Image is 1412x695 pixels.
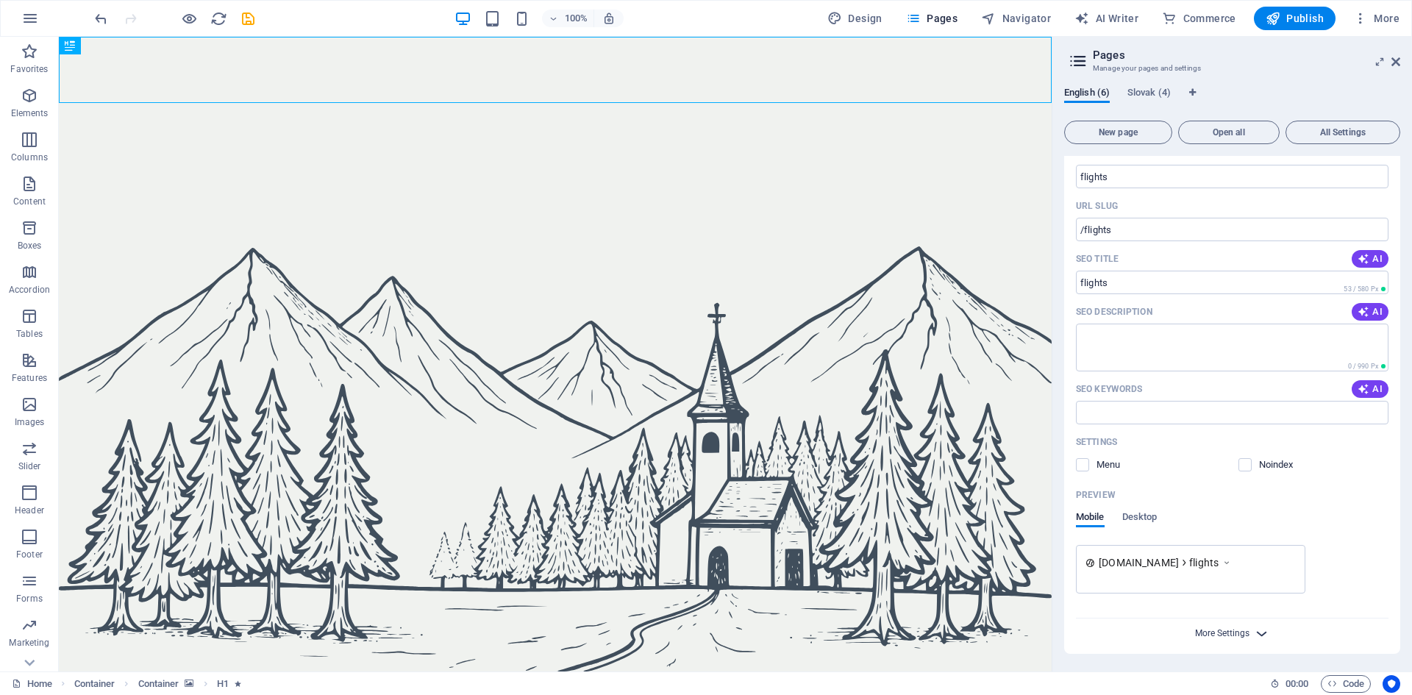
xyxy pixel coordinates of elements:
[1076,271,1388,294] input: The page title in search results and browser tabs
[1345,361,1388,371] span: Calculated pixel length in search results
[1348,363,1378,370] span: 0 / 990 Px
[1383,675,1400,693] button: Usercentrics
[900,7,963,30] button: Pages
[1127,84,1171,104] span: Slovak (4)
[16,593,43,605] p: Forms
[1074,11,1138,26] span: AI Writer
[1064,87,1400,115] div: Language Tabs
[1358,306,1383,318] span: AI
[1076,436,1117,448] p: Settings
[1069,7,1144,30] button: AI Writer
[1076,253,1119,265] label: The page title in search results and browser tabs
[210,10,227,27] i: Reload page
[1341,284,1388,294] span: Calculated pixel length in search results
[1195,628,1249,638] span: More Settings
[15,505,44,516] p: Header
[13,196,46,207] p: Content
[1352,380,1388,398] button: AI
[1076,200,1118,212] p: URL SLUG
[1093,62,1371,75] h3: Manage your pages and settings
[18,460,41,472] p: Slider
[18,240,42,252] p: Boxes
[15,416,45,428] p: Images
[1076,383,1142,395] p: SEO Keywords
[821,7,888,30] div: Design (Ctrl+Alt+Y)
[1064,121,1172,144] button: New page
[1358,253,1383,265] span: AI
[1076,200,1118,212] label: Last part of the URL for this page
[1064,84,1110,104] span: English (6)
[1076,508,1105,529] span: Mobile
[1076,306,1152,318] label: The text in search results and social media
[1071,128,1166,137] span: New page
[9,637,49,649] p: Marketing
[1162,11,1236,26] span: Commerce
[1185,128,1273,137] span: Open all
[1156,7,1242,30] button: Commerce
[1097,458,1144,471] p: Menu
[1076,324,1388,371] textarea: The text in search results and social media
[564,10,588,27] h6: 100%
[981,11,1051,26] span: Navigator
[1353,11,1399,26] span: More
[12,675,52,693] a: Click to cancel selection. Double-click to open Pages
[975,7,1057,30] button: Navigator
[16,328,43,340] p: Tables
[1321,675,1371,693] button: Code
[1093,49,1400,62] h2: Pages
[16,549,43,560] p: Footer
[821,7,888,30] button: Design
[185,680,193,688] i: This element contains a background
[1352,250,1388,268] button: AI
[1189,555,1219,570] span: flights
[12,372,47,384] p: Features
[138,675,179,693] span: Click to select. Double-click to edit
[1099,555,1179,570] span: [DOMAIN_NAME]
[1344,285,1378,293] span: 53 / 580 Px
[9,284,50,296] p: Accordion
[1292,128,1394,137] span: All Settings
[210,10,227,27] button: reload
[1076,489,1116,501] p: Preview of your page in search results
[74,675,115,693] span: Click to select. Double-click to edit
[1286,121,1400,144] button: All Settings
[235,680,241,688] i: Element contains an animation
[1286,675,1308,693] span: 00 00
[1254,7,1336,30] button: Publish
[217,675,229,693] span: Click to select. Double-click to edit
[1327,675,1364,693] span: Code
[92,10,110,27] button: undo
[1076,511,1157,539] div: Preview
[1178,121,1280,144] button: Open all
[11,107,49,119] p: Elements
[1347,7,1405,30] button: More
[239,10,257,27] button: save
[1358,383,1383,395] span: AI
[1224,624,1241,642] button: More Settings
[542,10,594,27] button: 100%
[1266,11,1324,26] span: Publish
[1270,675,1309,693] h6: Session time
[1076,218,1388,241] input: Last part of the URL for this page
[11,152,48,163] p: Columns
[1076,306,1152,318] p: SEO Description
[1076,253,1119,265] p: SEO Title
[180,10,198,27] button: Click here to leave preview mode and continue editing
[1352,303,1388,321] button: AI
[602,12,616,25] i: On resize automatically adjust zoom level to fit chosen device.
[1259,458,1307,471] p: Instruct search engines to exclude this page from search results.
[93,10,110,27] i: Undo: Change pages (Ctrl+Z)
[1122,508,1158,529] span: Desktop
[10,63,48,75] p: Favorites
[1296,678,1298,689] span: :
[827,11,883,26] span: Design
[240,10,257,27] i: Save (Ctrl+S)
[906,11,958,26] span: Pages
[74,675,241,693] nav: breadcrumb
